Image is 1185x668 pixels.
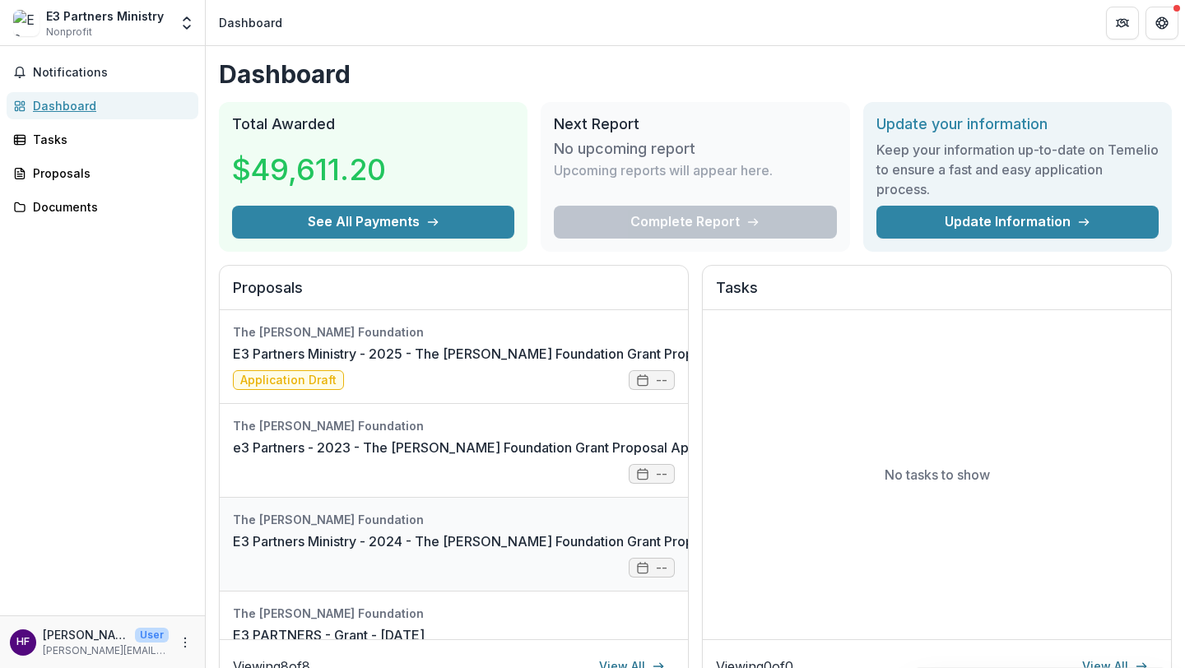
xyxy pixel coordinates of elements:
[43,626,128,643] p: [PERSON_NAME] [PERSON_NAME]
[1145,7,1178,39] button: Get Help
[233,344,793,364] a: E3 Partners Ministry - 2025 - The [PERSON_NAME] Foundation Grant Proposal Application
[554,115,836,133] h2: Next Report
[33,198,185,216] div: Documents
[7,59,198,86] button: Notifications
[7,126,198,153] a: Tasks
[7,193,198,220] a: Documents
[175,633,195,652] button: More
[219,59,1172,89] h1: Dashboard
[46,25,92,39] span: Nonprofit
[232,147,386,192] h3: $49,611.20
[554,140,695,158] h3: No upcoming report
[233,438,741,457] a: e3 Partners - 2023 - The [PERSON_NAME] Foundation Grant Proposal Application
[175,7,198,39] button: Open entity switcher
[232,115,514,133] h2: Total Awarded
[554,160,773,180] p: Upcoming reports will appear here.
[13,10,39,36] img: E3 Partners Ministry
[7,160,198,187] a: Proposals
[233,279,675,310] h2: Proposals
[876,206,1159,239] a: Update Information
[219,14,282,31] div: Dashboard
[33,131,185,148] div: Tasks
[232,206,514,239] button: See All Payments
[46,7,164,25] div: E3 Partners Ministry
[1106,7,1139,39] button: Partners
[885,465,990,485] p: No tasks to show
[33,165,185,182] div: Proposals
[33,66,192,80] span: Notifications
[876,115,1159,133] h2: Update your information
[233,531,793,551] a: E3 Partners Ministry - 2024 - The [PERSON_NAME] Foundation Grant Proposal Application
[233,625,425,645] a: E3 PARTNERS - Grant - [DATE]
[135,628,169,642] p: User
[7,92,198,119] a: Dashboard
[33,97,185,114] div: Dashboard
[716,279,1158,310] h2: Tasks
[16,637,30,647] div: Hudson Frisby
[212,11,289,35] nav: breadcrumb
[43,643,169,658] p: [PERSON_NAME][EMAIL_ADDRESS][PERSON_NAME][DOMAIN_NAME]
[876,140,1159,199] h3: Keep your information up-to-date on Temelio to ensure a fast and easy application process.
